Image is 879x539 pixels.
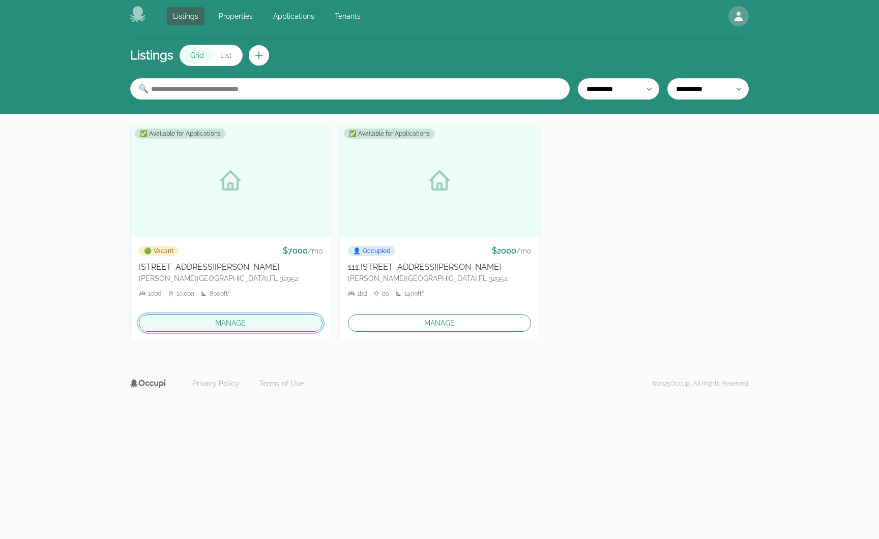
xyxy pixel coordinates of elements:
a: Manage [348,314,532,332]
button: List [212,47,240,64]
span: / mo [516,247,531,255]
button: Grid [182,47,212,64]
a: Applications [267,7,320,25]
span: ✅ Available for Applications [135,129,226,139]
a: Tenants [329,7,367,25]
span: 8000 ft² [210,290,230,298]
p: [PERSON_NAME][GEOGRAPHIC_DATA] , FL 32952 [139,273,323,283]
h3: [STREET_ADDRESS][PERSON_NAME] [139,261,323,273]
span: $ 7000 [283,246,308,256]
button: Create new listing [249,45,269,66]
h1: Listings [130,47,173,64]
span: ba [382,290,389,298]
h3: 111, [STREET_ADDRESS][PERSON_NAME] [348,261,532,273]
span: 1 bd [357,290,367,298]
span: occupied [353,247,361,255]
a: Manage [139,314,323,332]
a: Terms of Use [253,375,310,392]
span: $ 2000 [492,246,516,256]
span: 1400 ft² [404,290,424,298]
span: ✅ Available for Applications [344,129,435,139]
a: Properties [213,7,259,25]
span: 10 bd [148,290,161,298]
a: Privacy Policy [186,375,245,392]
span: / mo [308,247,323,255]
p: [PERSON_NAME][GEOGRAPHIC_DATA] , FL 32952 [348,273,532,283]
span: Vacant [139,246,179,256]
span: 10.0 ba [177,290,194,298]
span: vacant [144,247,152,255]
p: © 2025 Occupi. All Rights Reserved. [652,379,749,388]
span: Occupied [348,246,395,256]
a: Listings [167,7,204,25]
